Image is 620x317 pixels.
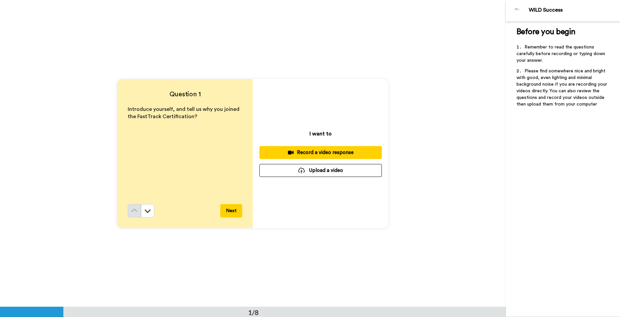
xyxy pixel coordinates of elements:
img: Profile Image [510,3,525,19]
span: Introduce yourself, and tell us why you joined the FastTrack Certification? [128,107,241,119]
div: WILD Success [529,7,620,13]
h4: Question 1 [128,90,242,99]
span: Remember to read the questions carefully before recording or typing down your answer. [517,45,606,63]
button: Upload a video [259,164,382,177]
p: I want to [310,130,332,138]
div: 1/8 [238,308,269,317]
button: Record a video response [259,146,382,159]
div: Record a video response [265,149,377,156]
span: Please find somewhere nice and bright with good, even lighting and minimal background noise if yo... [517,69,608,107]
span: Before you begin [517,28,575,36]
button: Next [220,204,242,217]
